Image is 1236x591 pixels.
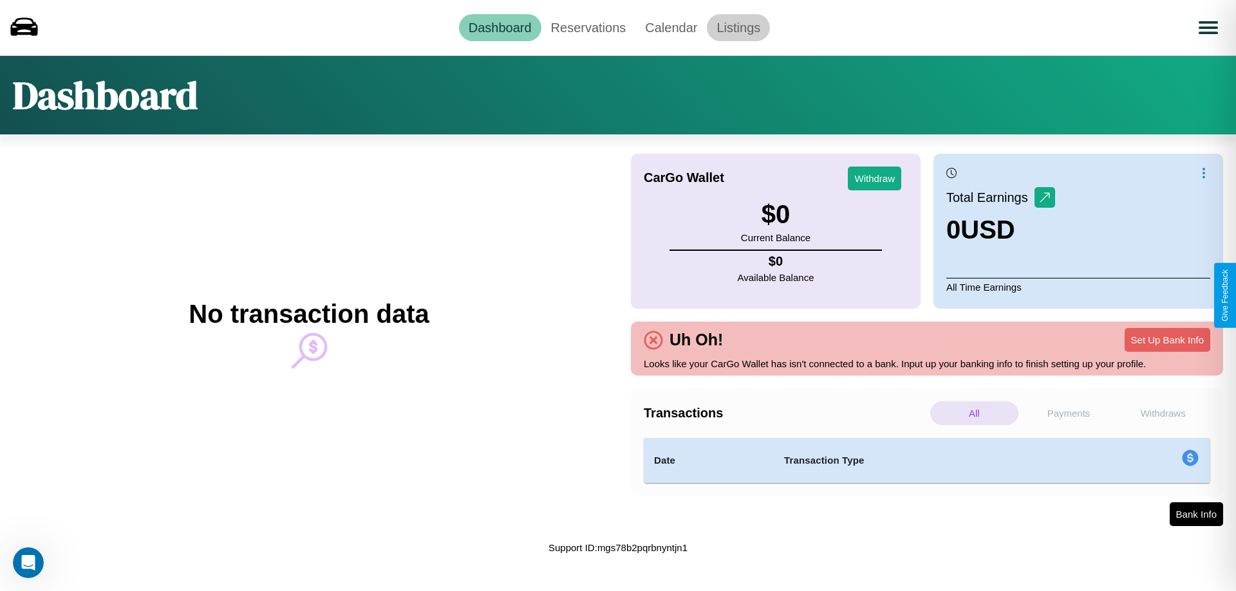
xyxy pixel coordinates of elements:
p: Total Earnings [946,186,1035,209]
button: Open menu [1190,10,1226,46]
h3: $ 0 [741,200,810,229]
p: Payments [1025,401,1113,425]
button: Bank Info [1170,502,1223,526]
h1: Dashboard [13,69,198,122]
iframe: Intercom live chat [13,547,44,578]
h4: $ 0 [738,254,814,269]
h4: Transaction Type [784,453,1076,468]
p: All [930,401,1018,425]
a: Calendar [635,14,707,41]
a: Reservations [541,14,636,41]
a: Listings [707,14,770,41]
div: Give Feedback [1221,269,1230,322]
a: Dashboard [459,14,541,41]
h3: 0 USD [946,215,1055,244]
h4: Uh Oh! [663,331,729,349]
table: simple table [644,438,1210,483]
p: Available Balance [738,269,814,286]
p: Current Balance [741,229,810,246]
h4: CarGo Wallet [644,170,724,185]
p: All Time Earnings [946,278,1210,296]
p: Support ID: mgs78b2pqrbnyntjn1 [548,539,688,556]
h4: Transactions [644,406,927,421]
button: Withdraw [848,167,901,190]
h4: Date [654,453,763,468]
p: Withdraws [1119,401,1207,425]
p: Looks like your CarGo Wallet has isn't connected to a bank. Input up your banking info to finish ... [644,355,1210,372]
h2: No transaction data [189,300,429,329]
button: Set Up Bank Info [1125,328,1210,352]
